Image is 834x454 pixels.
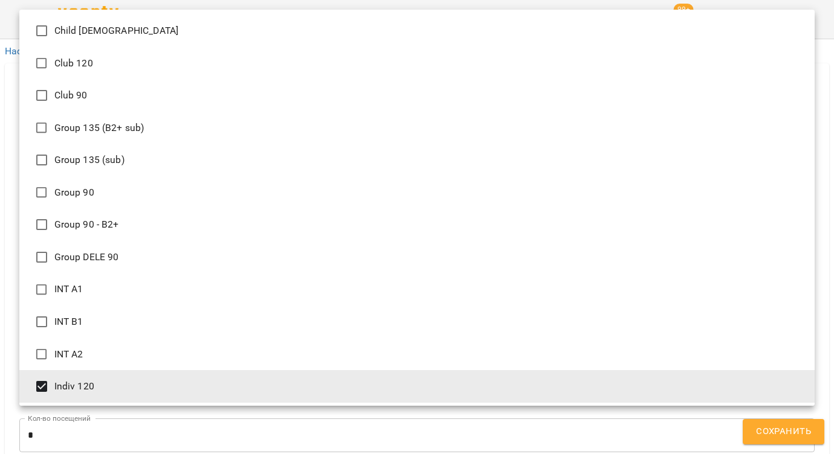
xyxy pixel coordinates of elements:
li: Group 135 (sub) [19,144,815,176]
li: Indiv 120 [19,370,815,403]
li: Indiv 30 [19,403,815,435]
li: Group DELE 90 [19,241,815,273]
li: INT A1 [19,273,815,306]
li: Group 135 (B2+ sub) [19,112,815,144]
li: INT B1 [19,305,815,338]
li: Group 90 - B2+ [19,208,815,241]
li: Group 90 [19,176,815,209]
span: Сохранить [756,424,811,440]
li: Child [DEMOGRAPHIC_DATA] [19,14,815,47]
li: INT А2 [19,338,815,371]
li: Club 90 [19,79,815,112]
li: Club 120 [19,47,815,80]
